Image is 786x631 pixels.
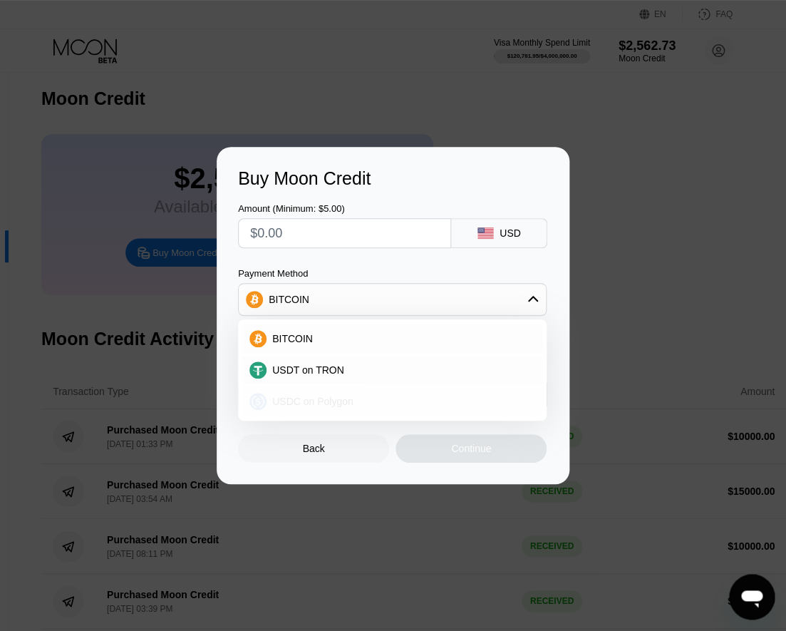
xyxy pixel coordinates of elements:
[500,227,521,239] div: USD
[242,387,542,416] div: USDC on Polygon
[272,333,313,344] span: BITCOIN
[272,364,344,376] span: USDT on TRON
[303,443,325,454] div: Back
[242,324,542,353] div: BITCOIN
[238,203,451,214] div: Amount (Minimum: $5.00)
[269,294,309,305] div: BITCOIN
[729,574,775,620] iframe: Button to launch messaging window
[242,356,542,384] div: USDT on TRON
[238,168,548,189] div: Buy Moon Credit
[250,219,439,247] input: $0.00
[239,285,546,314] div: BITCOIN
[238,268,547,279] div: Payment Method
[272,396,353,407] span: USDC on Polygon
[238,434,389,463] div: Back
